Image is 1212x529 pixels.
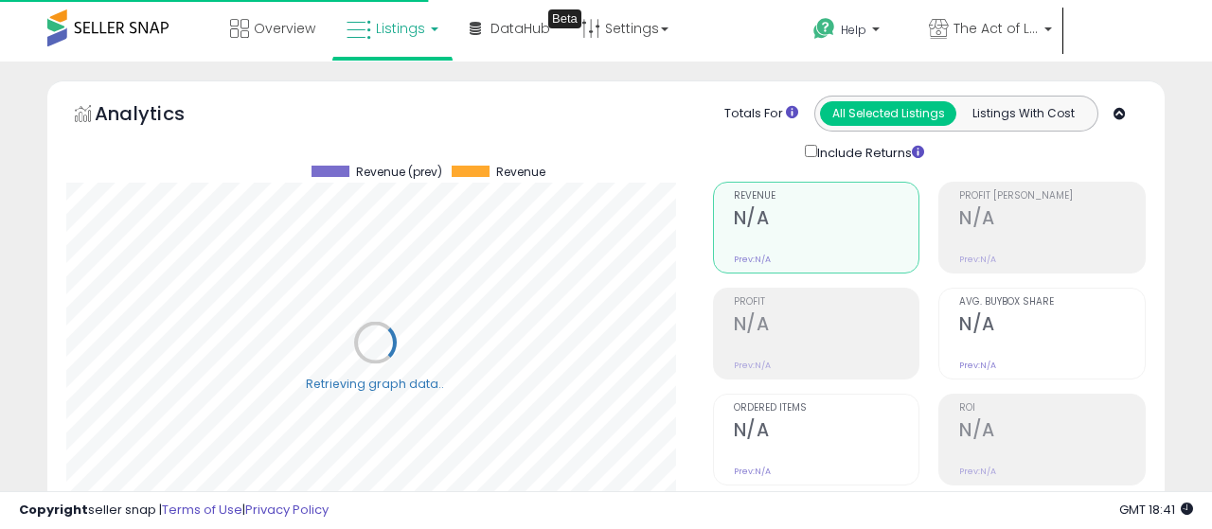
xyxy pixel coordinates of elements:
button: All Selected Listings [820,101,956,126]
span: Overview [254,19,315,38]
a: Help [798,3,912,62]
h2: N/A [734,313,919,339]
span: DataHub [490,19,550,38]
span: ROI [959,403,1145,414]
small: Prev: N/A [959,466,996,477]
h2: N/A [734,419,919,445]
span: Help [841,22,866,38]
div: Tooltip anchor [548,9,581,28]
span: 2025-09-9 18:41 GMT [1119,501,1193,519]
div: Totals For [724,105,798,123]
span: Profit [734,297,919,308]
h2: N/A [959,207,1145,233]
div: Include Returns [791,141,947,163]
h2: N/A [959,419,1145,445]
small: Prev: N/A [959,360,996,371]
h2: N/A [959,313,1145,339]
span: Ordered Items [734,403,919,414]
i: Get Help [812,17,836,41]
span: Listings [376,19,425,38]
h5: Analytics [95,100,222,132]
span: Profit [PERSON_NAME] [959,191,1145,202]
div: seller snap | | [19,502,329,520]
small: Prev: N/A [734,466,771,477]
h2: N/A [734,207,919,233]
span: The Act of Living [954,19,1039,38]
span: Revenue [734,191,919,202]
small: Prev: N/A [734,360,771,371]
div: Retrieving graph data.. [306,375,444,392]
span: Avg. Buybox Share [959,297,1145,308]
small: Prev: N/A [734,254,771,265]
small: Prev: N/A [959,254,996,265]
strong: Copyright [19,501,88,519]
button: Listings With Cost [955,101,1092,126]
